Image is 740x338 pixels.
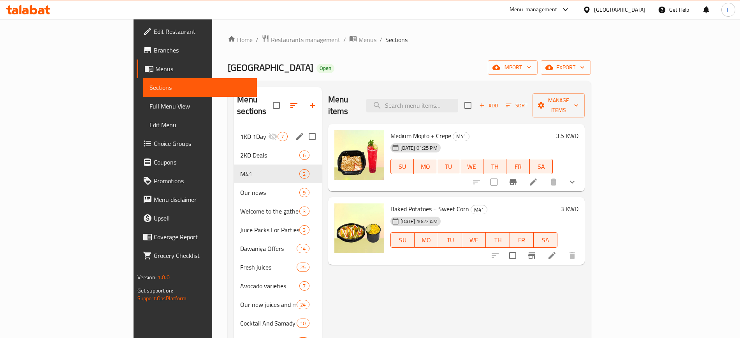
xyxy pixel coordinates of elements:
[547,63,585,72] span: export
[234,295,322,314] div: Our new juices and mixtures24
[390,232,415,248] button: SU
[504,100,529,112] button: Sort
[240,263,297,272] span: Fresh juices
[299,188,309,197] div: items
[234,314,322,333] div: Cocktail And Samady10
[541,60,591,75] button: export
[154,251,251,260] span: Grocery Checklist
[501,100,533,112] span: Sort items
[137,285,173,296] span: Get support on:
[154,158,251,167] span: Coupons
[240,281,299,291] span: Avocado varieties
[137,41,257,60] a: Branches
[137,172,257,190] a: Promotions
[488,60,538,75] button: import
[530,159,553,174] button: SA
[137,293,187,303] a: Support.OpsPlatform
[561,203,578,214] h6: 3 KWD
[154,27,251,36] span: Edit Restaurant
[268,97,285,114] span: Select all sections
[240,188,299,197] div: Our news
[300,189,309,196] span: 9
[513,235,531,246] span: FR
[440,161,457,172] span: TU
[471,205,487,214] div: M41
[297,301,309,308] span: 24
[234,221,322,239] div: Juice Packs For Parties And Events3
[240,319,297,328] span: Cocktail And Samady
[544,173,563,191] button: delete
[510,161,527,172] span: FR
[418,235,435,246] span: MO
[262,35,340,45] a: Restaurants management
[390,130,451,142] span: Medium Mojito + Crepe
[297,320,309,327] span: 10
[240,244,297,253] div: Dawaniya Offers
[158,272,170,282] span: 1.0.0
[271,35,340,44] span: Restaurants management
[465,235,483,246] span: WE
[240,300,297,309] span: Our new juices and mixtures
[556,130,578,141] h6: 3.5 KWD
[390,159,414,174] button: SU
[297,264,309,271] span: 25
[149,102,251,111] span: Full Menu View
[234,183,322,202] div: Our news9
[240,207,299,216] span: Welcome to the gathering boxes
[297,319,309,328] div: items
[234,127,322,146] div: 1KD 1Day7edit
[437,159,461,174] button: TU
[299,169,309,179] div: items
[486,174,502,190] span: Select to update
[476,100,501,112] button: Add
[256,35,258,44] li: /
[727,5,729,14] span: F
[380,35,382,44] li: /
[300,282,309,290] span: 7
[594,5,645,14] div: [GEOGRAPHIC_DATA]
[300,152,309,159] span: 6
[299,225,309,235] div: items
[137,272,156,282] span: Version:
[149,120,251,130] span: Edit Menu
[533,93,585,117] button: Manage items
[137,153,257,172] a: Coupons
[563,173,582,191] button: show more
[154,214,251,223] span: Upsell
[278,133,287,140] span: 7
[438,232,462,248] button: TU
[137,22,257,41] a: Edit Restaurant
[137,228,257,246] a: Coverage Report
[300,208,309,215] span: 3
[394,161,411,172] span: SU
[228,59,313,76] span: [GEOGRAPHIC_DATA]
[154,176,251,186] span: Promotions
[349,35,376,45] a: Menus
[154,232,251,242] span: Coverage Report
[240,132,268,141] span: 1KD 1Day
[154,46,251,55] span: Branches
[463,161,480,172] span: WE
[228,35,591,45] nav: breadcrumb
[143,97,257,116] a: Full Menu View
[489,235,506,246] span: TH
[297,300,309,309] div: items
[137,209,257,228] a: Upsell
[534,232,557,248] button: SA
[494,63,531,72] span: import
[415,232,438,248] button: MO
[234,258,322,277] div: Fresh juices25
[343,35,346,44] li: /
[149,83,251,92] span: Sections
[240,169,299,179] span: M41
[137,246,257,265] a: Grocery Checklist
[234,277,322,295] div: Avocado varieties7
[137,60,257,78] a: Menus
[533,161,550,172] span: SA
[453,132,469,141] div: M41
[234,239,322,258] div: Dawaniya Offers14
[299,207,309,216] div: items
